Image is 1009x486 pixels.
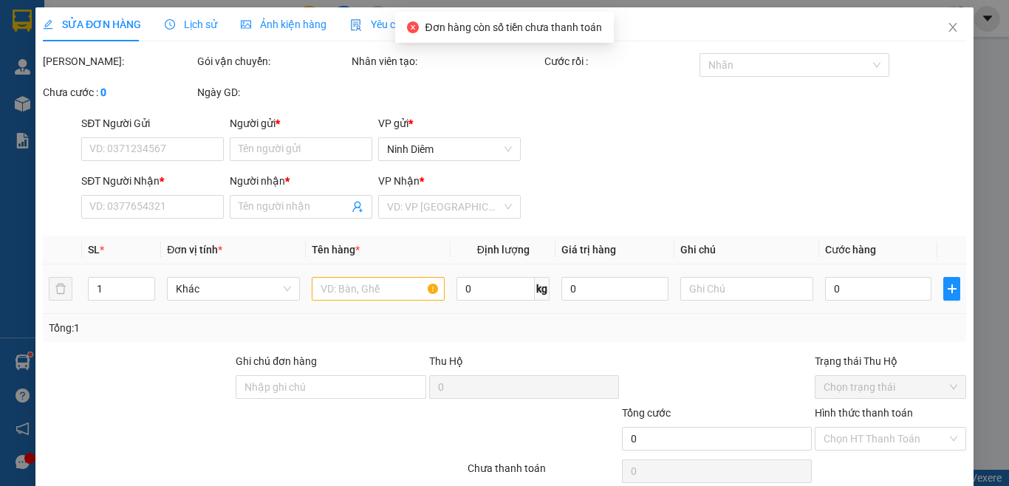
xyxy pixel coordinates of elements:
[49,277,72,301] button: delete
[165,19,175,30] span: clock-circle
[476,244,529,256] span: Định lượng
[944,283,960,295] span: plus
[943,277,960,301] button: plus
[352,53,541,69] div: Nhân viên tạo:
[815,407,913,419] label: Hình thức thanh toán
[167,244,222,256] span: Đơn vị tính
[43,53,194,69] div: [PERSON_NAME]:
[378,115,521,131] div: VP gửi
[428,355,462,367] span: Thu Hộ
[43,84,194,100] div: Chưa cước :
[176,278,291,300] span: Khác
[236,375,425,399] input: Ghi chú đơn hàng
[350,18,506,30] span: Yêu cầu xuất hóa đơn điện tử
[824,376,957,398] span: Chọn trạng thái
[932,7,974,49] button: Close
[825,244,876,256] span: Cước hàng
[230,115,372,131] div: Người gửi
[535,277,550,301] span: kg
[81,173,224,189] div: SĐT Người Nhận
[387,138,512,160] span: Ninh Diêm
[88,244,100,256] span: SL
[674,236,819,264] th: Ghi chú
[544,53,696,69] div: Cước rồi :
[236,355,317,367] label: Ghi chú đơn hàng
[312,277,445,301] input: VD: Bàn, Ghế
[350,19,362,31] img: icon
[947,21,959,33] span: close
[165,18,217,30] span: Lịch sử
[49,320,391,336] div: Tổng: 1
[241,19,251,30] span: picture
[230,173,372,189] div: Người nhận
[312,244,360,256] span: Tên hàng
[466,460,620,486] div: Chưa thanh toán
[43,18,141,30] span: SỬA ĐƠN HÀNG
[407,21,419,33] span: close-circle
[43,19,53,30] span: edit
[378,175,420,187] span: VP Nhận
[352,201,363,213] span: user-add
[197,84,349,100] div: Ngày GD:
[197,53,349,69] div: Gói vận chuyển:
[425,21,601,33] span: Đơn hàng còn số tiền chưa thanh toán
[680,277,813,301] input: Ghi Chú
[561,244,616,256] span: Giá trị hàng
[241,18,326,30] span: Ảnh kiện hàng
[815,353,966,369] div: Trạng thái Thu Hộ
[81,115,224,131] div: SĐT Người Gửi
[622,407,671,419] span: Tổng cước
[100,86,106,98] b: 0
